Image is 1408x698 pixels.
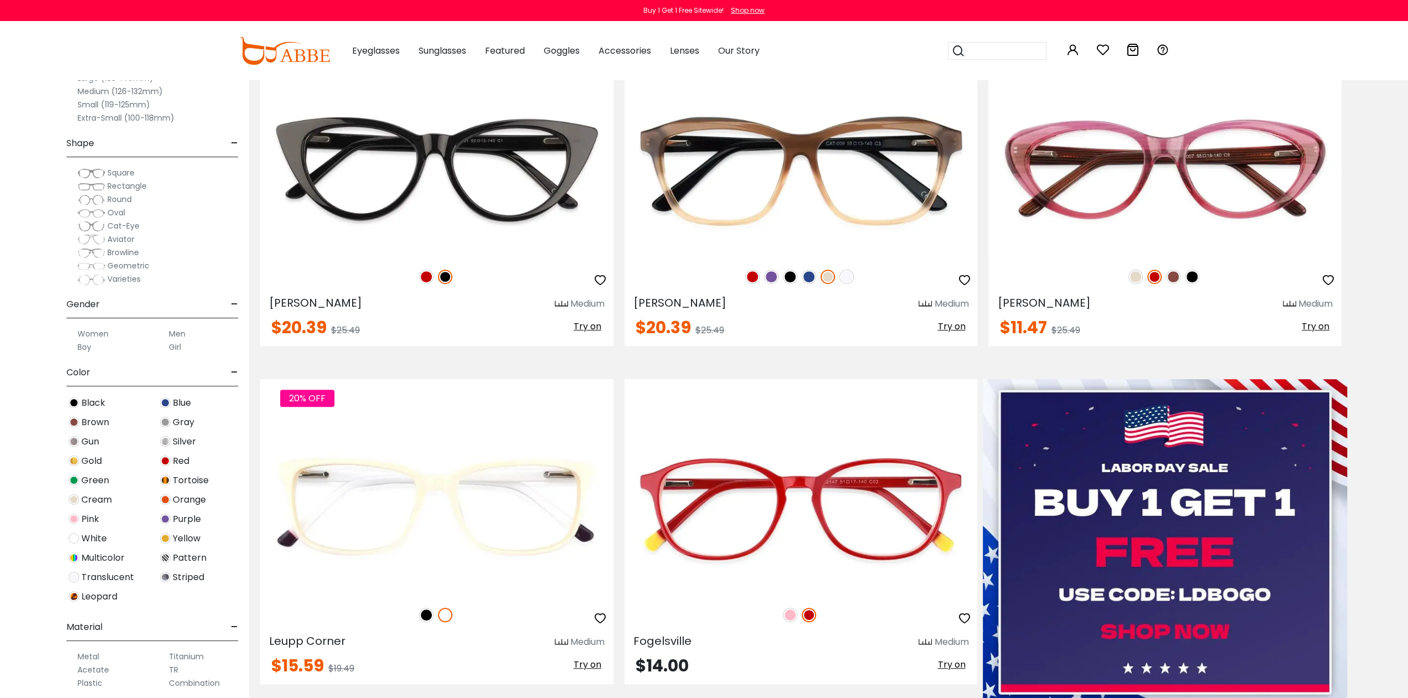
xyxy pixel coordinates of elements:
label: Plastic [78,676,102,690]
span: Purple [173,513,201,526]
img: Purple [764,270,778,284]
span: Lenses [670,44,699,57]
img: White [69,533,79,544]
img: Cat-Eye.png [78,221,105,232]
span: Aviator [107,234,135,245]
img: Aviator.png [78,234,105,245]
span: Round [107,194,132,205]
span: Cream [81,493,112,506]
img: Rectangle.png [78,181,105,192]
span: [PERSON_NAME] [997,295,1090,311]
span: $20.39 [271,316,327,339]
div: Medium [934,635,968,649]
label: Combination [169,676,220,690]
img: Leopard [69,591,79,602]
span: $25.49 [1051,324,1080,337]
span: Geometric [107,260,149,271]
span: Oval [107,207,125,218]
span: Black [81,396,105,410]
img: Silver [160,436,171,447]
img: Red [419,270,434,284]
label: Boy [78,340,91,354]
span: Try on [937,658,965,671]
img: Purple [160,514,171,524]
img: Pink [69,514,79,524]
img: Translucent [839,270,854,284]
span: Multicolor [81,551,125,565]
span: Silver [173,435,196,448]
span: Browline [107,247,139,258]
img: size ruler [1283,300,1296,308]
span: - [231,614,238,640]
label: Men [169,327,185,340]
span: Goggles [544,44,580,57]
a: Black Nora - Acetate ,Universal Bridge Fit [260,81,613,258]
span: Yellow [173,532,200,545]
img: size ruler [919,638,932,647]
label: Medium (126-132mm) [78,85,163,98]
img: Varieties.png [78,274,105,286]
span: Try on [1302,320,1329,333]
span: Color [66,359,90,386]
img: Cream Sonia - Acetate ,Eyeglasses [625,81,978,258]
img: Gray [160,417,171,427]
span: [PERSON_NAME] [633,295,726,311]
img: Green [69,475,79,485]
img: Red [802,608,816,622]
img: Blue [802,270,816,284]
span: Leupp Corner [269,633,345,649]
span: $11.47 [999,316,1046,339]
span: Translucent [81,571,134,584]
a: Red Fogelsville - Acetate ,Universal Bridge Fit [625,419,978,596]
label: TR [169,663,178,676]
span: Our Story [718,44,760,57]
img: Red [1147,270,1162,284]
a: Shop now [725,6,765,15]
img: abbeglasses.com [239,37,330,65]
img: Gun [69,436,79,447]
img: Oval.png [78,208,105,219]
span: Varieties [107,273,141,285]
span: $14.00 [636,654,689,678]
img: Red Irene - Acetate ,Universal Bridge Fit [988,81,1342,258]
span: 20% OFF [280,390,334,407]
span: Gender [66,291,100,318]
label: Women [78,327,109,340]
div: Shop now [731,6,765,15]
img: Black [69,397,79,408]
span: - [231,130,238,157]
img: Tortoise [160,475,171,485]
img: Cream [821,270,835,284]
img: Brown [1166,270,1180,284]
img: Square.png [78,168,105,179]
label: Acetate [78,663,109,676]
span: Rectangle [107,180,147,192]
span: Green [81,474,109,487]
button: Try on [570,319,605,334]
img: Round.png [78,194,105,205]
span: Pink [81,513,99,526]
span: Gold [81,454,102,468]
img: Blue [160,397,171,408]
span: Striped [173,571,204,584]
label: Extra-Small (100-118mm) [78,111,174,125]
a: White Leupp Corner - Acetate ,Universal Bridge Fit [260,419,613,596]
span: Brown [81,416,109,429]
span: [PERSON_NAME] [269,295,362,311]
span: Leopard [81,590,117,603]
img: Pattern [160,552,171,563]
img: Red [160,456,171,466]
img: Black [1185,270,1199,284]
span: - [231,291,238,318]
img: Cream [69,494,79,505]
img: Translucent [69,572,79,582]
div: Medium [570,635,605,649]
span: Fogelsville [633,633,692,649]
button: Try on [1298,319,1333,334]
button: Try on [934,658,968,672]
span: $15.59 [271,654,324,678]
div: Buy 1 Get 1 Free Sitewide! [643,6,724,15]
button: Try on [570,658,605,672]
span: Featured [485,44,525,57]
